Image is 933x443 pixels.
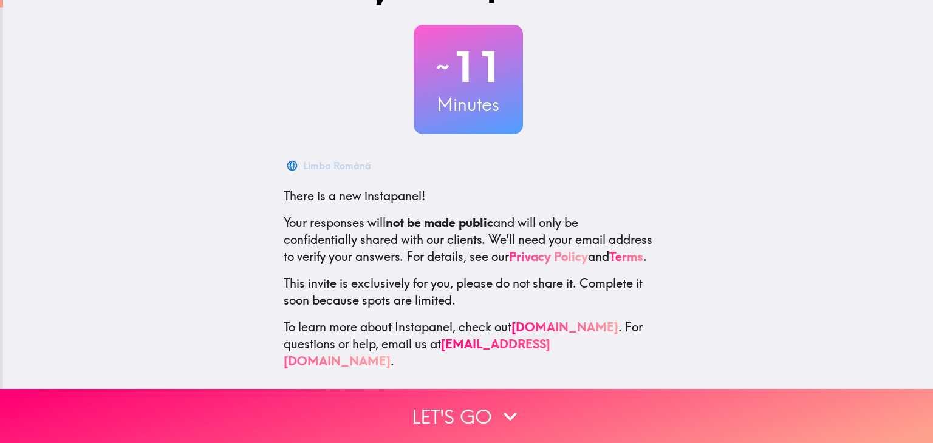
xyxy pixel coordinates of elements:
[284,214,653,265] p: Your responses will and will only be confidentially shared with our clients. We'll need your emai...
[414,42,523,92] h2: 11
[511,319,618,334] a: [DOMAIN_NAME]
[609,249,643,264] a: Terms
[303,157,371,174] div: Limba Română
[284,154,376,178] button: Limba Română
[284,319,653,370] p: To learn more about Instapanel, check out . For questions or help, email us at .
[284,275,653,309] p: This invite is exclusively for you, please do not share it. Complete it soon because spots are li...
[284,188,425,203] span: There is a new instapanel!
[509,249,588,264] a: Privacy Policy
[414,92,523,117] h3: Minutes
[434,49,451,85] span: ~
[386,215,493,230] b: not be made public
[284,336,550,368] a: [EMAIL_ADDRESS][DOMAIN_NAME]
